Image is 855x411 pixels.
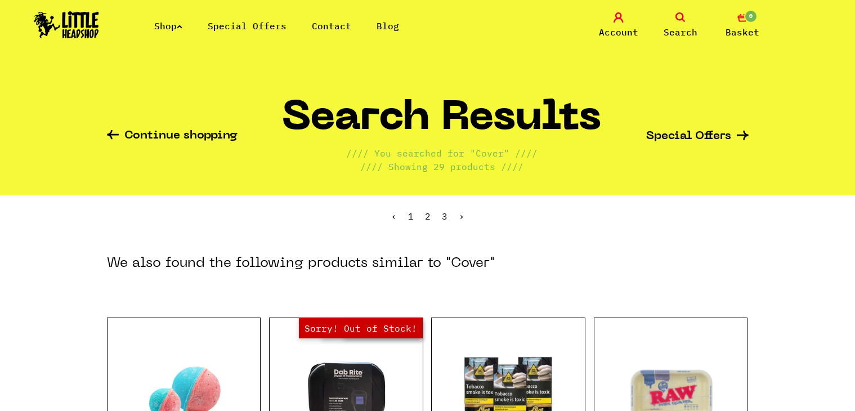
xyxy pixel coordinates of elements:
[107,254,495,272] h3: We also found the following products similar to "Cover"
[744,10,758,23] span: 0
[107,130,238,143] a: Continue shopping
[599,25,638,39] span: Account
[726,25,759,39] span: Basket
[377,20,399,32] a: Blog
[360,160,523,173] p: //// Showing 29 products ////
[459,211,464,222] a: Next »
[408,211,414,222] a: 1
[346,146,538,160] p: //// You searched for "Cover" ////
[282,100,601,146] h1: Search Results
[652,12,709,39] a: Search
[442,211,447,222] a: 3
[154,20,182,32] a: Shop
[34,11,99,38] img: Little Head Shop Logo
[646,131,749,142] a: Special Offers
[299,318,423,338] span: Sorry! Out of Stock!
[664,25,697,39] span: Search
[425,211,431,222] span: 2
[312,20,351,32] a: Contact
[391,211,397,222] a: « Previous
[208,20,287,32] a: Special Offers
[714,12,771,39] a: 0 Basket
